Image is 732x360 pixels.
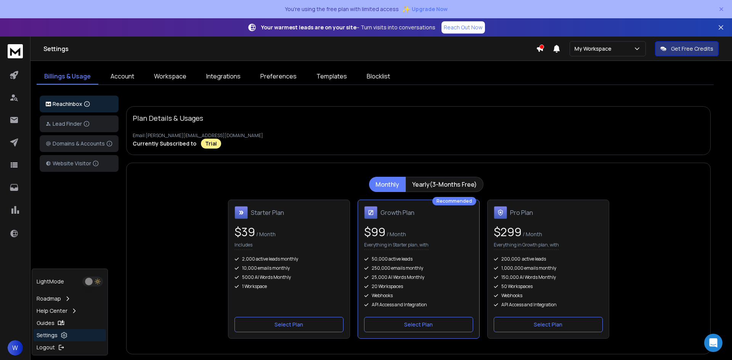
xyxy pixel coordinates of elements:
[441,21,485,34] a: Reach Out Now
[253,69,304,85] a: Preferences
[40,135,119,152] button: Domains & Accounts
[40,96,119,112] button: ReachInbox
[406,177,483,192] button: Yearly(3-Months Free)
[364,224,385,240] span: $ 99
[412,5,448,13] span: Upgrade Now
[37,344,55,351] p: Logout
[234,265,344,271] div: 10,000 emails monthly
[8,340,23,355] button: W
[364,293,473,299] div: Webhooks
[309,69,355,85] a: Templates
[40,115,119,132] button: Lead Finder
[364,265,473,271] div: 250,000 emails monthly
[255,230,276,238] span: / Month
[369,177,406,192] button: Monthly
[234,274,344,280] div: 5000 AI Words Monthly
[234,317,344,332] button: Select Plan
[37,319,55,327] p: Guides
[199,69,248,85] a: Integrations
[522,230,542,238] span: / Month
[364,317,473,332] button: Select Plan
[251,208,284,217] h1: Starter Plan
[510,208,533,217] h1: Pro Plan
[402,4,410,14] span: ✨
[8,44,23,58] img: logo
[364,302,473,308] div: API Access and Integration
[234,256,344,262] div: 2,000 active leads monthly
[34,329,106,341] a: Settings
[37,295,61,302] p: Roadmap
[494,317,603,332] button: Select Plan
[494,265,603,271] div: 1,000,000 emails monthly
[261,24,356,31] strong: Your warmest leads are on your site
[402,2,448,17] button: ✨Upgrade Now
[494,206,507,219] img: Pro Plan icon
[364,274,473,280] div: 25,000 AI Words Monthly
[234,283,344,290] div: 1 Workspace
[494,224,522,240] span: $ 299
[234,206,248,219] img: Starter Plan icon
[34,305,106,317] a: Help Center
[43,44,536,53] h1: Settings
[380,208,414,217] h1: Growth Plan
[40,155,119,172] button: Website Visitor
[285,5,399,13] p: You're using the free plan with limited access
[671,45,713,53] p: Get Free Credits
[494,293,603,299] div: Webhooks
[37,331,58,339] p: Settings
[234,242,252,250] p: Includes
[34,317,106,329] a: Guides
[201,139,221,149] div: Trial
[494,256,603,262] div: 200,000 active leads
[385,230,406,238] span: / Month
[364,206,377,219] img: Growth Plan icon
[46,102,51,107] img: logo
[364,242,429,250] p: Everything in Starter plan, with
[575,45,615,53] p: My Workspace
[444,24,483,31] p: Reach Out Now
[704,334,722,352] div: Open Intercom Messenger
[432,197,476,205] div: Recommended
[494,274,603,280] div: 150,000 AI Words Monthly
[146,69,194,85] a: Workspace
[364,283,473,290] div: 20 Workspaces
[34,293,106,305] a: Roadmap
[133,113,203,123] p: Plan Details & Usages
[494,302,603,308] div: API Access and Integration
[37,69,98,85] a: Billings & Usage
[655,41,719,56] button: Get Free Credits
[133,133,704,139] p: Email: [PERSON_NAME][EMAIL_ADDRESS][DOMAIN_NAME]
[37,307,67,315] p: Help Center
[133,140,196,147] p: Currently Subscribed to
[494,242,559,250] p: Everything in Growth plan, with
[494,283,603,290] div: 50 Workspaces
[37,278,64,285] p: Light Mode
[103,69,142,85] a: Account
[364,256,473,262] div: 50,000 active leads
[261,24,435,31] p: – Turn visits into conversations
[234,224,255,240] span: $ 39
[359,69,398,85] a: Blocklist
